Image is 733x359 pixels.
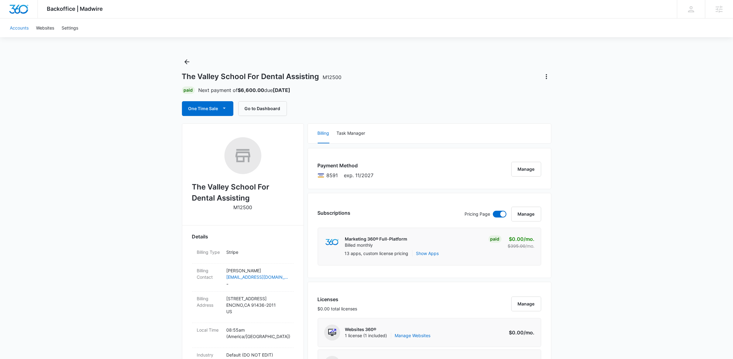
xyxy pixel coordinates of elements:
[506,235,535,243] p: $0.00
[542,72,551,82] button: Actions
[197,352,222,358] dt: Industry
[506,329,535,336] p: $0.00
[227,352,289,358] p: Default (DO NOT EDIT)
[344,172,374,179] span: exp. 11/2027
[192,264,294,292] div: Billing Contact[PERSON_NAME][EMAIL_ADDRESS][DOMAIN_NAME]-
[182,72,342,81] h1: The Valley School For Dental Assisting
[182,101,233,116] button: One Time Sale
[192,323,294,348] div: Local Time08:55am (America/[GEOGRAPHIC_DATA])
[465,211,490,217] p: Pricing Page
[395,333,431,339] a: Manage Websites
[337,124,365,143] button: Task Manager
[227,267,289,288] dd: -
[238,87,264,93] strong: $6,600.00
[197,327,222,333] dt: Local Time
[197,295,222,308] dt: Billing Address
[227,327,289,340] p: 08:55am ( America/[GEOGRAPHIC_DATA] )
[345,326,431,333] p: Websites 360®
[199,86,291,94] p: Next payment of due
[416,250,439,257] button: Show Apps
[524,236,535,242] span: /mo.
[318,124,329,143] button: Billing
[511,297,541,311] button: Manage
[227,295,289,315] p: [STREET_ADDRESS] ENCINO , CA 91436-2011 US
[47,6,103,12] span: Backoffice | Madwire
[489,235,501,243] div: Paid
[233,204,252,211] p: M12500
[345,242,408,248] p: Billed monthly
[192,292,294,323] div: Billing Address[STREET_ADDRESS]ENCINO,CA 91436-2011US
[182,57,192,67] button: Back
[318,209,351,217] h3: Subscriptions
[511,162,541,177] button: Manage
[325,239,339,245] img: marketing360Logo
[318,305,357,312] p: $0.00 total licenses
[58,18,82,37] a: Settings
[318,162,374,169] h3: Payment Method
[238,101,287,116] button: Go to Dashboard
[182,86,195,94] div: Paid
[323,74,342,80] span: M12500
[318,296,357,303] h3: Licenses
[345,333,431,339] span: 1 license (1 included)
[511,207,541,221] button: Manage
[197,267,222,280] dt: Billing Contact
[524,329,535,336] span: /mo.
[227,267,289,274] p: [PERSON_NAME]
[192,181,294,204] h2: The Valley School For Dental Assisting
[227,274,289,280] a: [EMAIL_ADDRESS][DOMAIN_NAME]
[345,236,408,242] p: Marketing 360® Full-Platform
[273,87,291,93] strong: [DATE]
[32,18,58,37] a: Websites
[192,245,294,264] div: Billing TypeStripe
[192,233,208,240] span: Details
[327,172,338,179] span: Visa ending with
[197,249,222,255] dt: Billing Type
[508,243,526,249] s: $395.00
[526,243,535,249] span: /mo.
[227,249,289,255] p: Stripe
[6,18,32,37] a: Accounts
[345,250,409,257] p: 13 apps, custom license pricing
